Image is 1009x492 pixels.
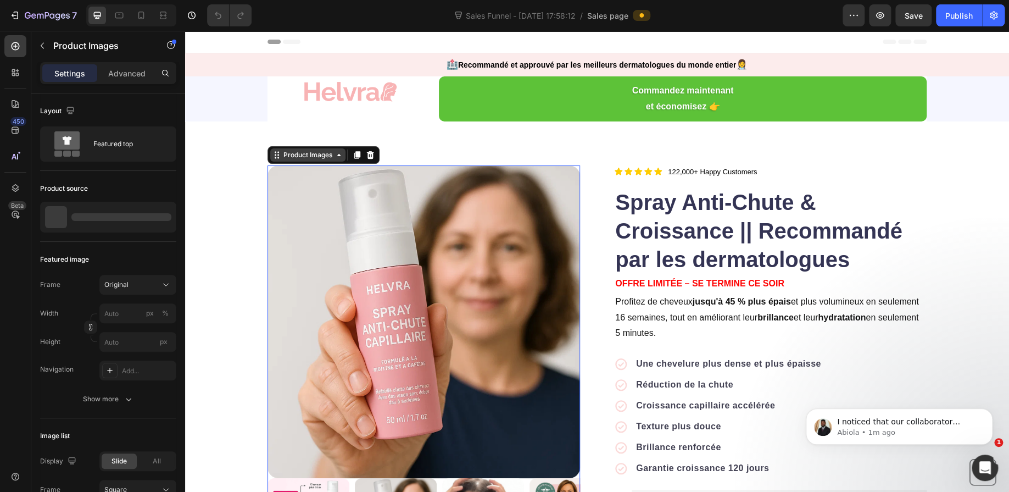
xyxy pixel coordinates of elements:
p: Profitez de cheveux et plus volumineux en seulement 16 semaines, tout en améliorant leur et leur ... [430,263,740,311]
div: Featured top [93,131,160,157]
div: Show more [83,394,134,405]
input: px% [99,303,176,323]
div: Add... [122,366,174,376]
strong: Réduction de la chute [451,349,548,358]
div: 450 [10,117,26,126]
strong: Une chevelure plus dense et plus épaisse [451,328,636,338]
span: Original [104,280,129,290]
button: px [159,307,172,320]
strong: brillance [572,282,609,291]
p: Commandez maintenant et économisez 👉 [447,52,549,84]
div: Publish [945,10,973,21]
label: Frame [40,280,60,290]
span: Sales Funnel - [DATE] 17:58:12 [464,10,578,21]
button: Show more [40,389,176,409]
p: Settings [54,68,85,79]
button: % [143,307,157,320]
strong: Texture plus douce [451,391,536,400]
span: Sales page [587,10,628,21]
button: 7 [4,4,82,26]
strong: jusqu'à 45 % plus épais [508,266,606,275]
strong: Brillance renforcée [451,412,536,421]
div: Product source [40,184,88,194]
p: 7 [72,9,77,22]
button: Save [895,4,932,26]
div: Beta [8,201,26,210]
p: Product Images [53,39,147,52]
div: Display [40,454,79,469]
button: Original [99,275,176,295]
strong: OFFRE LIMITÉE – SE TERMINE CE SOIR [430,248,599,257]
div: px [146,308,154,318]
strong: Croissance capillaire accélérée [451,370,590,379]
p: Advanced [108,68,146,79]
a: Commandez maintenantet économisez 👉 [254,46,742,91]
iframe: Intercom notifications message [789,385,1009,462]
iframe: Intercom live chat [972,455,998,481]
span: All [153,456,161,466]
div: Undo/Redo [207,4,252,26]
div: Image list [40,431,70,441]
span: Slide [112,456,127,466]
span: / [580,10,583,21]
strong: hydratation [633,282,681,291]
div: % [162,308,169,318]
label: Height [40,337,60,347]
span: px [160,338,168,346]
strong: Garantie croissance 120 jours [451,433,584,442]
input: px [99,332,176,352]
iframe: Design area [185,31,1009,492]
h1: Spray Anti-Chute & Croissance || Recommandé par les dermatologues [429,156,742,244]
label: Width [40,308,58,318]
span: Save [905,11,923,20]
div: Layout [40,104,77,119]
p: 122,000+ Happy Customers [483,136,572,147]
div: Featured image [40,255,89,264]
div: Product Images [96,119,149,129]
span: 1 [994,438,1003,447]
div: Navigation [40,364,74,374]
button: Publish [936,4,982,26]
